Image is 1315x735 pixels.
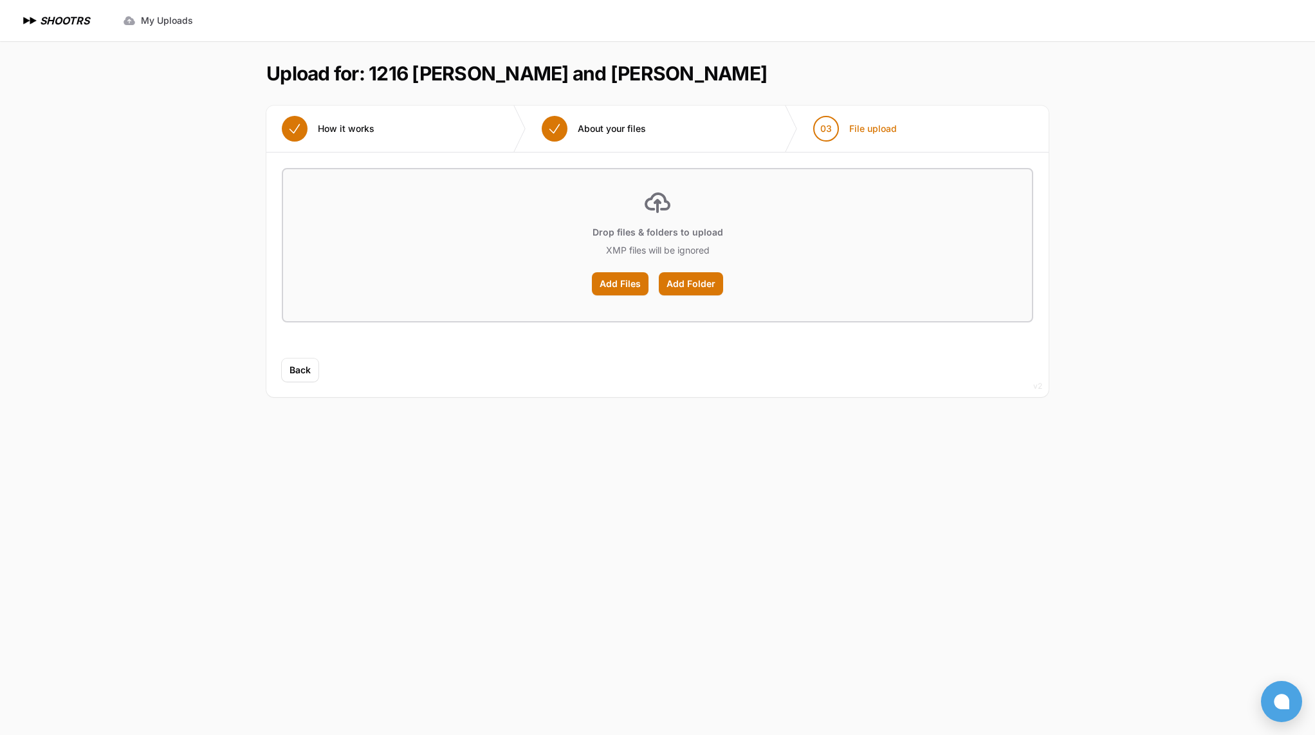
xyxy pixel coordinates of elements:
span: File upload [849,122,897,135]
p: XMP files will be ignored [606,244,710,257]
button: How it works [266,106,390,152]
button: Back [282,358,318,382]
a: My Uploads [115,9,201,32]
button: Open chat window [1261,681,1302,722]
label: Add Folder [659,272,723,295]
label: Add Files [592,272,648,295]
span: Back [290,364,311,377]
span: My Uploads [141,14,193,27]
img: SHOOTRS [21,13,40,28]
p: Drop files & folders to upload [593,226,723,239]
span: How it works [318,122,374,135]
button: About your files [526,106,661,152]
span: 03 [820,122,832,135]
span: About your files [578,122,646,135]
h1: Upload for: 1216 [PERSON_NAME] and [PERSON_NAME] [266,62,767,85]
h1: SHOOTRS [40,13,89,28]
button: 03 File upload [798,106,912,152]
div: v2 [1033,378,1042,394]
a: SHOOTRS SHOOTRS [21,13,89,28]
